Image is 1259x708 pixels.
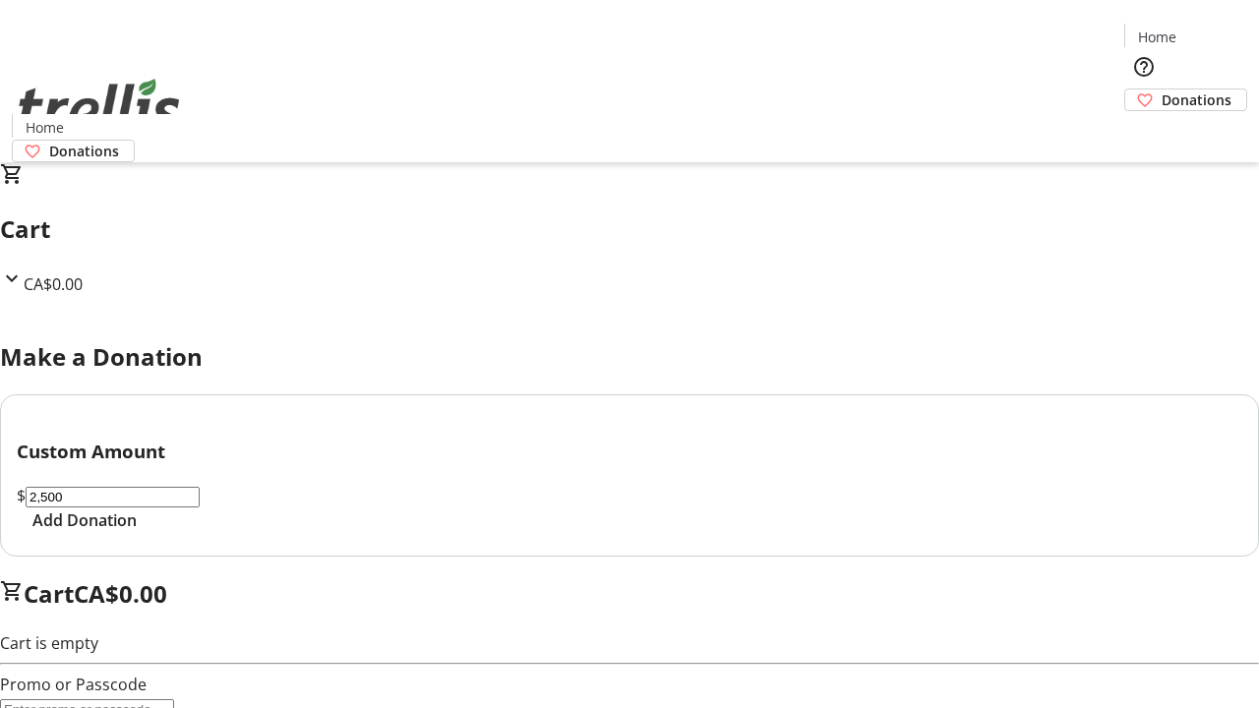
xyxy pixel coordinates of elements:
[1162,89,1231,110] span: Donations
[49,141,119,161] span: Donations
[13,117,76,138] a: Home
[24,273,83,295] span: CA$0.00
[17,485,26,506] span: $
[17,508,152,532] button: Add Donation
[12,57,187,155] img: Orient E2E Organization YEeFUxQwnB's Logo
[12,140,135,162] a: Donations
[1125,27,1188,47] a: Home
[17,438,1242,465] h3: Custom Amount
[1124,111,1164,150] button: Cart
[1138,27,1176,47] span: Home
[26,487,200,507] input: Donation Amount
[1124,88,1247,111] a: Donations
[74,577,167,610] span: CA$0.00
[26,117,64,138] span: Home
[1124,47,1164,87] button: Help
[32,508,137,532] span: Add Donation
